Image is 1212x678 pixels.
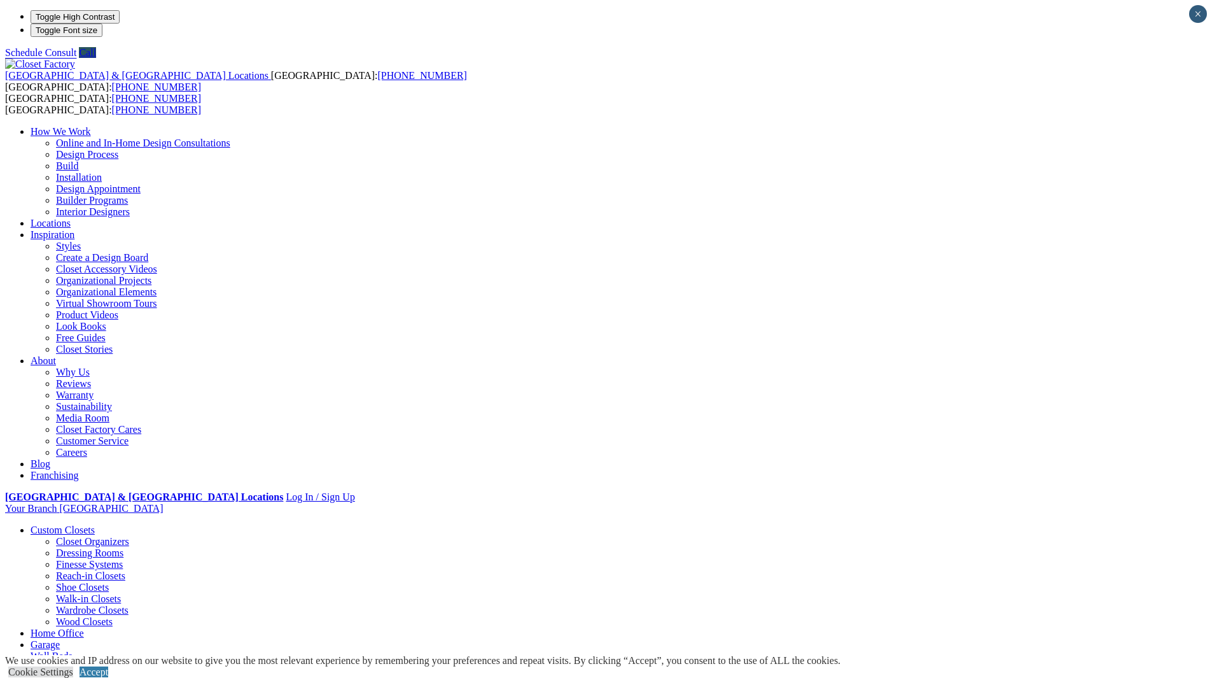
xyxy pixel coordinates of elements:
a: Why Us [56,367,90,378]
a: Customer Service [56,435,129,446]
a: Create a Design Board [56,252,148,263]
a: [GEOGRAPHIC_DATA] & [GEOGRAPHIC_DATA] Locations [5,70,271,81]
a: Garage [31,639,60,650]
a: Custom Closets [31,525,95,535]
a: Your Branch [GEOGRAPHIC_DATA] [5,503,164,514]
a: Interior Designers [56,206,130,217]
a: Finesse Systems [56,559,123,570]
a: [PHONE_NUMBER] [112,93,201,104]
span: [GEOGRAPHIC_DATA]: [GEOGRAPHIC_DATA]: [5,93,201,115]
a: Look Books [56,321,106,332]
a: [PHONE_NUMBER] [112,81,201,92]
a: Styles [56,241,81,251]
a: Wall Beds [31,651,73,661]
button: Close [1189,5,1207,23]
a: Organizational Projects [56,275,151,286]
img: Closet Factory [5,59,75,70]
a: About [31,355,56,366]
a: Shoe Closets [56,582,109,593]
a: Call [79,47,96,58]
a: Closet Stories [56,344,113,355]
a: [GEOGRAPHIC_DATA] & [GEOGRAPHIC_DATA] Locations [5,491,283,502]
a: Dressing Rooms [56,547,123,558]
a: Schedule Consult [5,47,76,58]
a: Virtual Showroom Tours [56,298,157,309]
a: How We Work [31,126,91,137]
span: [GEOGRAPHIC_DATA]: [GEOGRAPHIC_DATA]: [5,70,467,92]
a: Closet Factory Cares [56,424,141,435]
a: [PHONE_NUMBER] [377,70,466,81]
span: Your Branch [5,503,57,514]
a: Product Videos [56,309,118,320]
a: Warranty [56,390,94,400]
a: Log In / Sign Up [286,491,354,502]
a: Home Office [31,628,84,639]
a: Franchising [31,470,79,481]
a: Inspiration [31,229,74,240]
span: [GEOGRAPHIC_DATA] [59,503,163,514]
a: Online and In-Home Design Consultations [56,138,230,148]
a: Design Appointment [56,183,141,194]
button: Toggle High Contrast [31,10,120,24]
button: Toggle Font size [31,24,102,37]
a: Walk-in Closets [56,593,121,604]
a: Locations [31,218,71,229]
a: [PHONE_NUMBER] [112,104,201,115]
a: Closet Organizers [56,536,129,547]
a: Media Room [56,413,109,423]
a: Organizational Elements [56,286,157,297]
a: Build [56,160,79,171]
a: Wood Closets [56,616,113,627]
a: Sustainability [56,401,112,412]
span: [GEOGRAPHIC_DATA] & [GEOGRAPHIC_DATA] Locations [5,70,268,81]
a: Wardrobe Closets [56,605,129,616]
a: Careers [56,447,87,458]
a: Design Process [56,149,118,160]
a: Blog [31,458,50,469]
a: Installation [56,172,102,183]
a: Reviews [56,378,91,389]
span: Toggle High Contrast [36,12,115,22]
a: Accept [80,667,108,677]
a: Closet Accessory Videos [56,264,157,274]
a: Cookie Settings [8,667,73,677]
span: Toggle Font size [36,25,97,35]
a: Free Guides [56,332,106,343]
a: Reach-in Closets [56,570,125,581]
a: Builder Programs [56,195,128,206]
div: We use cookies and IP address on our website to give you the most relevant experience by remember... [5,655,840,667]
